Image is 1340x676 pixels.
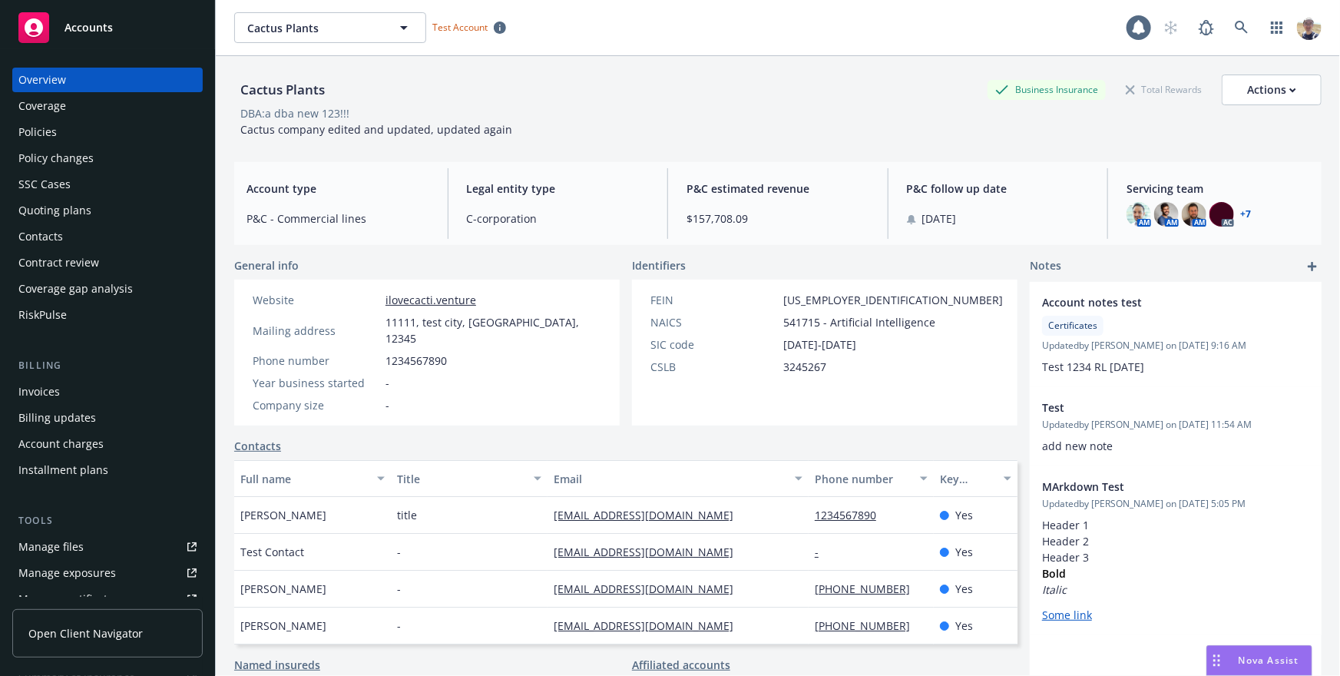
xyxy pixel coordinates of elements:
h3: Header 3 [1042,549,1309,565]
span: [PERSON_NAME] [240,507,326,523]
span: C-corporation [467,210,650,227]
span: Cactus Plants [247,20,380,36]
a: add [1303,257,1322,276]
h1: Header 1 [1042,517,1309,533]
a: Policies [12,120,203,144]
button: Email [548,460,809,497]
a: [EMAIL_ADDRESS][DOMAIN_NAME] [554,545,746,559]
div: Total Rewards [1118,80,1209,99]
div: Company size [253,397,379,413]
div: Key contact [940,471,994,487]
span: 3245267 [783,359,826,375]
button: Title [391,460,548,497]
span: Identifiers [632,257,686,273]
a: [EMAIL_ADDRESS][DOMAIN_NAME] [554,618,746,633]
a: Account charges [12,432,203,456]
span: Updated by [PERSON_NAME] on [DATE] 5:05 PM [1042,497,1309,511]
a: Manage exposures [12,561,203,585]
span: [US_EMPLOYER_IDENTIFICATION_NUMBER] [783,292,1003,308]
span: Test 1234 RL [DATE] [1042,360,1144,374]
button: Key contact [934,460,1017,497]
div: Actions [1247,75,1296,104]
button: Nova Assist [1206,645,1312,676]
span: $157,708.09 [687,210,869,227]
a: Manage files [12,535,203,559]
div: Cactus Plants [234,80,331,100]
div: Title [397,471,524,487]
div: Manage certificates [18,587,119,611]
span: Cactus company edited and updated, updated again [240,122,512,137]
span: title [397,507,417,523]
span: 1234567890 [385,353,447,369]
img: photo [1182,202,1206,227]
span: Test Account [432,21,488,34]
button: Full name [234,460,391,497]
span: - [385,397,389,413]
div: Full name [240,471,368,487]
a: Quoting plans [12,198,203,223]
a: remove [1291,399,1309,418]
span: add new note [1042,439,1113,453]
a: RiskPulse [12,303,203,327]
a: SSC Cases [12,172,203,197]
div: Phone number [253,353,379,369]
div: MArkdown TestUpdatedby [PERSON_NAME] on [DATE] 5:05 PMHeader 1Header 2Header 3Bold ItalicSome link [1030,466,1322,635]
div: Contract review [18,250,99,275]
a: [EMAIL_ADDRESS][DOMAIN_NAME] [554,582,746,596]
div: Email [554,471,786,487]
span: P&C follow up date [907,181,1090,197]
span: - [397,544,401,560]
a: Contacts [234,438,281,454]
span: Yes [955,581,973,597]
a: +7 [1240,210,1251,219]
div: Tools [12,513,203,529]
button: Phone number [809,460,934,497]
span: - [397,618,401,634]
img: photo [1154,202,1179,227]
div: Policies [18,120,57,144]
div: Invoices [18,379,60,404]
div: Quoting plans [18,198,91,223]
span: - [397,581,401,597]
div: Contacts [18,224,63,249]
a: remove [1291,479,1309,497]
span: P&C - Commercial lines [246,210,429,227]
strong: Bold [1042,566,1066,581]
div: FEIN [650,292,777,308]
div: Coverage gap analysis [18,277,133,301]
span: Certificates [1048,319,1097,333]
a: remove [1291,294,1309,313]
div: Billing updates [18,406,96,430]
span: Yes [955,618,973,634]
div: Account notes testCertificatesUpdatedby [PERSON_NAME] on [DATE] 9:16 AMTest 1234 RL [DATE] [1030,282,1322,387]
span: Legal entity type [467,181,650,197]
div: NAICS [650,314,777,330]
a: Start snowing [1156,12,1186,43]
a: edit [1269,294,1288,313]
div: Account charges [18,432,104,456]
div: Business Insurance [988,80,1106,99]
a: Policy changes [12,146,203,171]
em: Italic [1042,582,1067,597]
a: Switch app [1262,12,1292,43]
a: Contract review [12,250,203,275]
a: Overview [12,68,203,92]
span: Notes [1030,257,1061,276]
span: Yes [955,507,973,523]
div: Policy changes [18,146,94,171]
a: [PHONE_NUMBER] [815,582,922,596]
a: Some link [1042,608,1092,622]
a: - [815,545,831,559]
span: [PERSON_NAME] [240,581,326,597]
span: Test [1042,399,1269,416]
a: edit [1269,479,1288,497]
button: Actions [1222,75,1322,105]
span: - [385,375,389,391]
a: Named insureds [234,657,320,673]
div: TestUpdatedby [PERSON_NAME] on [DATE] 11:54 AMadd new note [1030,387,1322,466]
a: Billing updates [12,406,203,430]
span: [DATE]-[DATE] [783,336,856,353]
span: P&C estimated revenue [687,181,869,197]
span: 11111, test city, [GEOGRAPHIC_DATA], 12345 [385,314,601,346]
